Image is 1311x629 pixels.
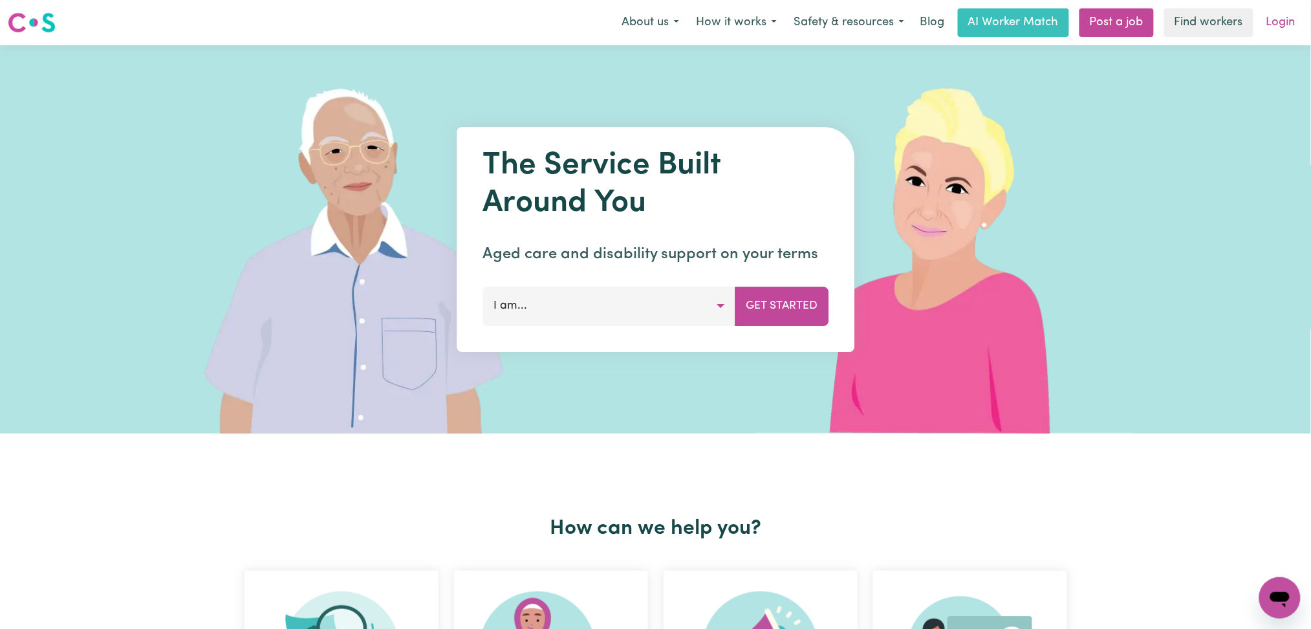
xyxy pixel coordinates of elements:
[1079,8,1154,37] a: Post a job
[8,11,56,34] img: Careseekers logo
[913,8,953,37] a: Blog
[237,516,1075,541] h2: How can we help you?
[785,9,913,36] button: Safety & resources
[482,243,829,266] p: Aged care and disability support on your terms
[482,287,735,326] button: I am...
[8,8,56,38] a: Careseekers logo
[958,8,1069,37] a: AI Worker Match
[482,148,829,222] h1: The Service Built Around You
[1164,8,1253,37] a: Find workers
[735,287,829,326] button: Get Started
[1259,577,1301,619] iframe: Button to launch messaging window
[688,9,785,36] button: How it works
[613,9,688,36] button: About us
[1259,8,1303,37] a: Login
